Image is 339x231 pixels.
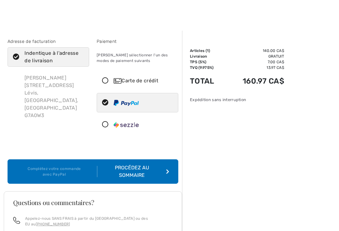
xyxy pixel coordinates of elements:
button: Complétez votre commande avec PayPal Procédez au sommaire [8,159,178,184]
div: [PERSON_NAME] [STREET_ADDRESS] Lévis, [GEOGRAPHIC_DATA], [GEOGRAPHIC_DATA] G7A0W3 [19,69,89,124]
div: Expédition sans interruption [190,97,284,103]
div: [PERSON_NAME] sélectionner l'un des modes de paiement suivants [97,47,178,69]
td: TVQ (9.975%) [190,65,225,70]
img: Sezzle [114,122,139,128]
div: Procédez au sommaire [97,164,169,179]
td: Total [190,70,225,92]
td: 7.00 CA$ [225,59,284,65]
div: Adresse de facturation [8,38,89,45]
td: 160.97 CA$ [225,70,284,92]
h3: Questions ou commentaires? [13,199,173,206]
a: [PHONE_NUMBER] [36,222,70,226]
td: Gratuit [225,54,284,59]
div: Paiement [97,38,178,45]
img: call [13,217,20,224]
td: Livraison [190,54,225,59]
td: TPS (5%) [190,59,225,65]
td: 13.97 CA$ [225,65,284,70]
td: 140.00 CA$ [225,48,284,54]
div: Carte de crédit [114,77,174,85]
img: PayPal [114,100,139,106]
td: Articles ( ) [190,48,225,54]
p: Appelez-nous SANS FRAIS à partir du [GEOGRAPHIC_DATA] ou des EU au [25,216,173,227]
img: Carte de crédit [114,78,121,84]
div: Indentique à l'adresse de livraison [24,49,80,64]
span: 1 [207,49,209,53]
div: Complétez votre commande avec PayPal [17,166,97,177]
